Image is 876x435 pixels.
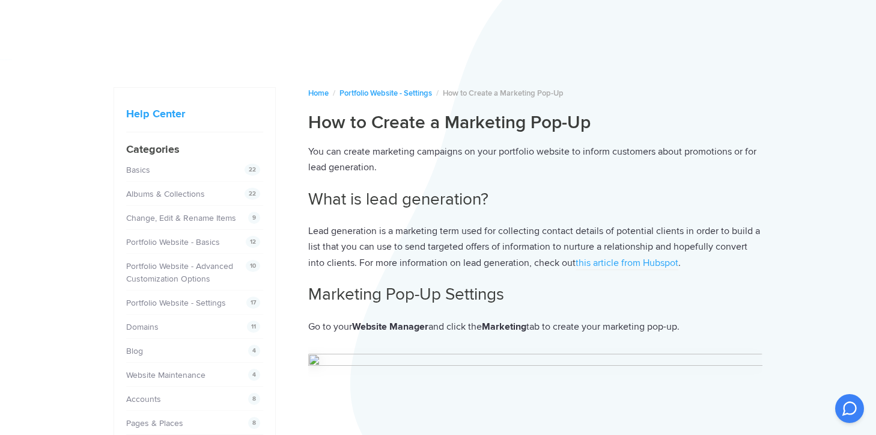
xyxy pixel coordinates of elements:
span: What is lead generation? [308,189,488,209]
span: . [678,257,681,269]
a: Pages & Places [126,418,183,428]
span: 17 [246,297,260,309]
a: Accounts [126,394,161,404]
a: Albums & Collections [126,189,205,199]
b: Marketing [482,321,526,333]
span: 11 [247,321,260,333]
span: 22 [245,164,260,176]
a: Portfolio Website - Advanced Customization Options [126,261,233,284]
a: this article from Hubspot [576,257,678,270]
span: / [333,88,335,98]
a: Portfolio Website - Settings [126,298,226,308]
span: tab to create your marketing pop-up. [526,321,680,333]
h4: Categories [126,141,263,158]
span: Go to your [308,321,352,333]
span: and click the [428,321,482,333]
a: Website Maintenance [126,370,205,380]
span: / [436,88,439,98]
a: Help Center [126,107,185,120]
a: Domains [126,322,159,332]
a: Portfolio Website - Settings [339,88,432,98]
h1: How to Create a Marketing Pop-Up [308,111,762,134]
span: 8 [248,417,260,429]
span: 12 [246,236,260,248]
span: 9 [248,212,260,224]
span: You can create marketing campaigns on your portfolio website to inform customers about promotions... [308,146,756,174]
span: Lead generation is a marketing term used for collecting contact details of potential clients in o... [308,225,760,269]
a: Blog [126,346,143,356]
span: 10 [246,260,260,272]
a: Basics [126,165,150,175]
a: Home [308,88,329,98]
a: Change, Edit & Rename Items [126,213,236,223]
span: 22 [245,188,260,200]
span: How to Create a Marketing Pop-Up [443,88,564,98]
span: 4 [248,369,260,381]
span: 8 [248,393,260,405]
a: Portfolio Website - Basics [126,237,220,247]
span: this article from Hubspot [576,257,678,269]
b: Website Manager [352,321,428,333]
span: Marketing Pop-Up Settings [308,284,504,304]
span: 4 [248,345,260,357]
